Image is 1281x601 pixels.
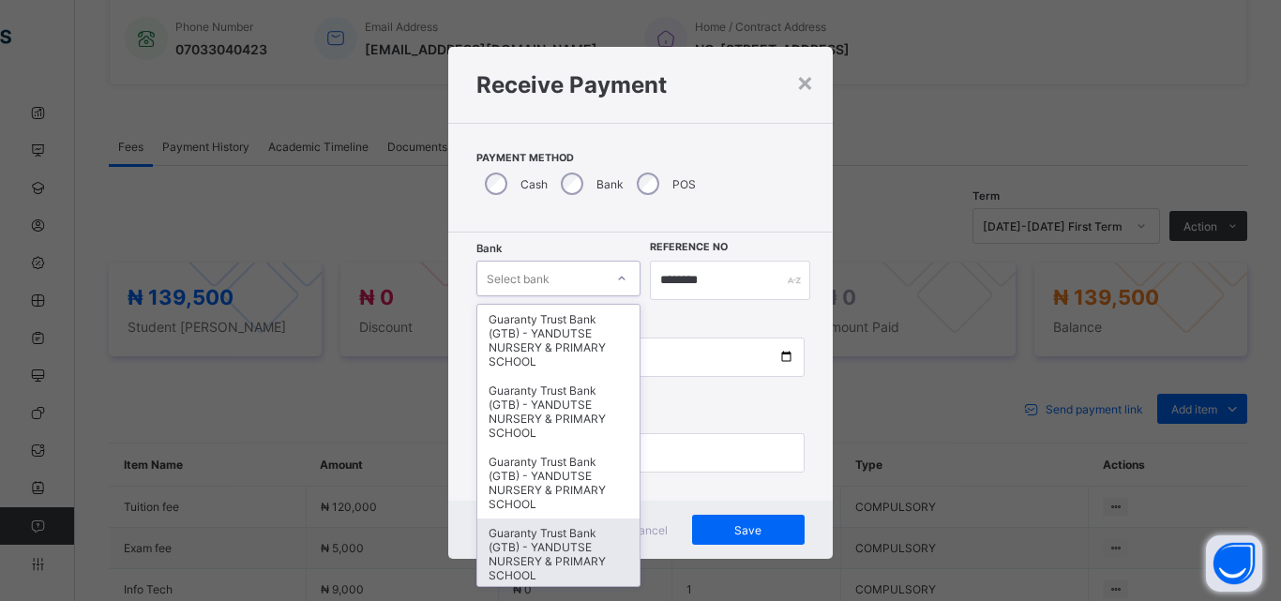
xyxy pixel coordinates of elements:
div: Guaranty Trust Bank (GTB) - YANDUTSE NURSERY & PRIMARY SCHOOL [477,518,640,590]
div: Guaranty Trust Bank (GTB) - YANDUTSE NURSERY & PRIMARY SCHOOL [477,305,640,376]
label: Reference No [650,241,728,253]
span: Save [706,523,791,537]
label: Bank [596,177,624,191]
span: Cancel [630,523,668,537]
span: Payment Method [476,152,805,164]
div: Select bank [487,261,550,296]
div: Guaranty Trust Bank (GTB) - YANDUTSE NURSERY & PRIMARY SCHOOL [477,376,640,447]
div: Guaranty Trust Bank (GTB) - YANDUTSE NURSERY & PRIMARY SCHOOL [477,447,640,518]
div: × [796,66,814,98]
label: Cash [520,177,548,191]
label: POS [672,177,696,191]
span: Bank [476,242,502,255]
h1: Receive Payment [476,71,805,98]
button: Open asap [1206,535,1262,592]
